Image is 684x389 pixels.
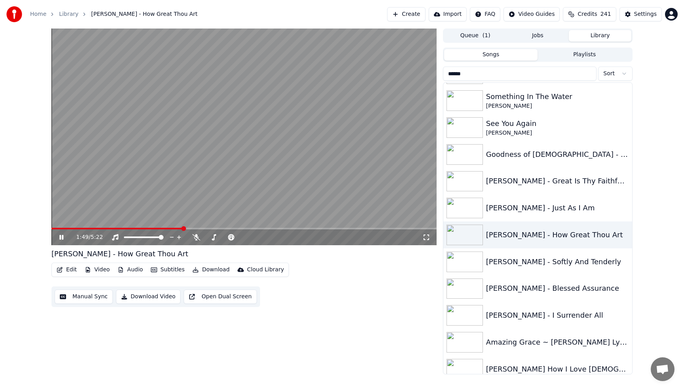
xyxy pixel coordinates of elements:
button: Songs [444,49,538,61]
button: Playlists [538,49,631,61]
div: [PERSON_NAME] [486,102,629,110]
button: Queue [444,30,507,42]
div: [PERSON_NAME] - Just As I Am [486,202,629,214]
div: [PERSON_NAME] - Blessed Assurance [486,283,629,294]
button: Download [189,264,233,275]
div: See You Again [486,118,629,129]
span: Credits [578,10,597,18]
div: [PERSON_NAME] [486,129,629,137]
div: [PERSON_NAME] - Softly And Tenderly [486,256,629,267]
span: 1:49 [76,233,89,241]
button: Credits241 [563,7,616,21]
button: Jobs [507,30,569,42]
a: Home [30,10,46,18]
button: Audio [114,264,146,275]
div: Settings [634,10,657,18]
a: Library [59,10,78,18]
nav: breadcrumb [30,10,198,18]
button: Download Video [116,290,180,304]
div: Amazing Grace ~ [PERSON_NAME] Lyrics [486,337,629,348]
button: Library [569,30,631,42]
div: [PERSON_NAME] - How Great Thou Art [51,248,188,259]
button: Subtitles [148,264,188,275]
div: / [76,233,95,241]
div: [PERSON_NAME] How I Love [DEMOGRAPHIC_DATA] [486,364,629,375]
span: [PERSON_NAME] - How Great Thou Art [91,10,198,18]
div: [PERSON_NAME] - How Great Thou Art [486,229,629,240]
span: 5:22 [91,233,103,241]
div: Open chat [651,357,674,381]
div: [PERSON_NAME] - I Surrender All [486,310,629,321]
div: Cloud Library [247,266,284,274]
button: Create [387,7,426,21]
div: Something In The Water [486,91,629,102]
span: ( 1 ) [483,32,490,40]
button: Open Dual Screen [184,290,257,304]
button: Manual Sync [55,290,113,304]
div: Goodness of [DEMOGRAPHIC_DATA] - [PERSON_NAME] [486,149,629,160]
button: Import [429,7,467,21]
div: [PERSON_NAME] - Great Is Thy Faithfulness [486,175,629,187]
img: youka [6,6,22,22]
button: Video [82,264,113,275]
button: Edit [53,264,80,275]
span: Sort [603,70,615,78]
button: Settings [619,7,662,21]
span: 241 [600,10,611,18]
button: FAQ [470,7,500,21]
button: Video Guides [503,7,560,21]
